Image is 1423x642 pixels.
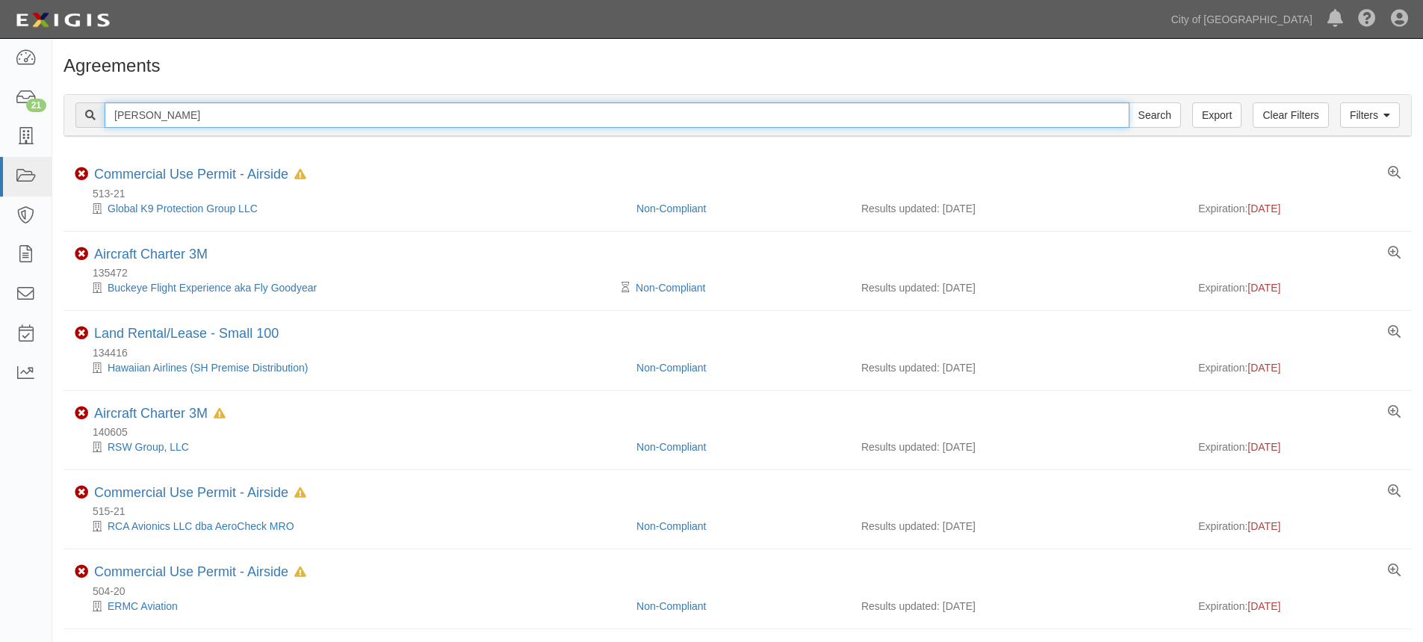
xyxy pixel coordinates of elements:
[1388,485,1401,499] a: View results summary
[636,520,706,532] a: Non-Compliant
[861,201,1176,216] div: Results updated: [DATE]
[636,600,706,612] a: Non-Compliant
[861,519,1176,534] div: Results updated: [DATE]
[1340,102,1400,128] a: Filters
[108,362,308,374] a: Hawaiian Airlines (SH Premise Distribution)
[75,327,88,340] i: Non-Compliant
[1198,280,1401,295] div: Expiration:
[1198,360,1401,375] div: Expiration:
[636,282,705,294] a: Non-Compliant
[621,283,630,293] i: Pending Review
[1164,4,1320,34] a: City of [GEOGRAPHIC_DATA]
[1198,439,1401,454] div: Expiration:
[75,439,625,454] div: RSW Group, LLC
[94,406,226,422] div: Aircraft Charter 3M
[75,201,625,216] div: Global K9 Protection Group LLC
[94,406,208,421] a: Aircraft Charter 3M
[1388,326,1401,339] a: View results summary
[1388,247,1401,260] a: View results summary
[94,326,279,341] a: Land Rental/Lease - Small 100
[108,441,189,453] a: RSW Group, LLC
[11,7,114,34] img: logo-5460c22ac91f19d4615b14bd174203de0afe785f0fc80cf4dbbc73dc1793850b.png
[294,488,306,499] i: In Default since 11/17/2023
[75,407,88,420] i: Non-Compliant
[105,102,1129,128] input: Search
[26,99,46,112] div: 21
[294,567,306,578] i: In Default since 01/22/2024
[75,247,88,261] i: Non-Compliant
[1247,203,1280,214] span: [DATE]
[94,247,208,262] a: Aircraft Charter 3M
[75,265,1412,280] div: 135472
[63,56,1412,75] h1: Agreements
[1192,102,1241,128] a: Export
[1388,406,1401,419] a: View results summary
[75,599,625,614] div: ERMC Aviation
[75,280,625,295] div: Buckeye Flight Experience aka Fly Goodyear
[1247,441,1280,453] span: [DATE]
[1198,519,1401,534] div: Expiration:
[861,439,1176,454] div: Results updated: [DATE]
[636,203,706,214] a: Non-Compliant
[1247,520,1280,532] span: [DATE]
[75,486,88,499] i: Non-Compliant
[94,167,288,182] a: Commercial Use Permit - Airside
[294,170,306,180] i: In Default since 10/17/2024
[861,599,1176,614] div: Results updated: [DATE]
[75,425,1412,439] div: 140605
[75,360,625,375] div: Hawaiian Airlines (SH Premise Distribution)
[94,564,306,581] div: Commercial Use Permit - Airside
[636,441,706,453] a: Non-Compliant
[75,519,625,534] div: RCA Avionics LLC dba AeroCheck MRO
[94,485,306,501] div: Commercial Use Permit - Airside
[75,504,1412,519] div: 515-21
[75,565,88,578] i: Non-Compliant
[861,280,1176,295] div: Results updated: [DATE]
[94,167,306,183] div: Commercial Use Permit - Airside
[861,360,1176,375] div: Results updated: [DATE]
[1388,564,1401,578] a: View results summary
[75,167,88,181] i: Non-Compliant
[94,485,288,500] a: Commercial Use Permit - Airside
[75,345,1412,360] div: 134416
[94,564,288,579] a: Commercial Use Permit - Airside
[636,362,706,374] a: Non-Compliant
[108,282,317,294] a: Buckeye Flight Experience aka Fly Goodyear
[1198,201,1401,216] div: Expiration:
[1253,102,1328,128] a: Clear Filters
[108,600,178,612] a: ERMC Aviation
[94,247,208,263] div: Aircraft Charter 3M
[1388,167,1401,180] a: View results summary
[75,186,1412,201] div: 513-21
[214,409,226,419] i: In Default since 10/22/2023
[1198,599,1401,614] div: Expiration:
[108,203,258,214] a: Global K9 Protection Group LLC
[1358,10,1376,28] i: Help Center - Complianz
[1129,102,1181,128] input: Search
[1247,362,1280,374] span: [DATE]
[1247,282,1280,294] span: [DATE]
[108,520,294,532] a: RCA Avionics LLC dba AeroCheck MRO
[94,326,279,342] div: Land Rental/Lease - Small 100
[75,584,1412,599] div: 504-20
[1247,600,1280,612] span: [DATE]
